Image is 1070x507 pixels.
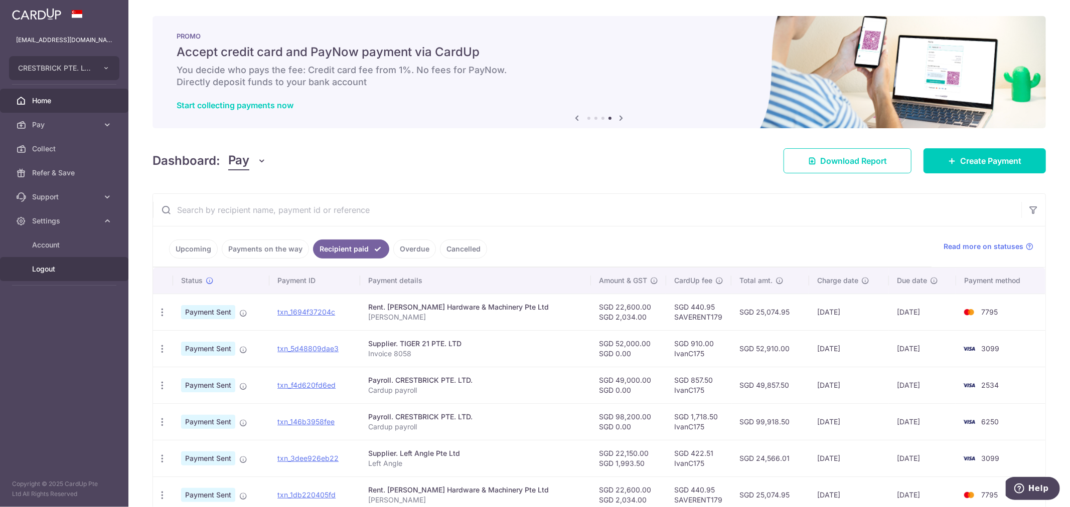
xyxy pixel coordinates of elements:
[181,378,235,392] span: Payment Sent
[889,330,956,367] td: [DATE]
[981,381,999,389] span: 2534
[591,330,666,367] td: SGD 52,000.00 SGD 0.00
[32,96,98,106] span: Home
[181,488,235,502] span: Payment Sent
[981,454,999,462] span: 3099
[368,385,583,395] p: Cardup payroll
[277,308,335,316] a: txn_1694f37204c
[368,485,583,495] div: Rent. [PERSON_NAME] Hardware & Machinery Pte Ltd
[959,306,979,318] img: Bank Card
[368,448,583,458] div: Supplier. Left Angle Pte Ltd
[809,367,889,403] td: [DATE]
[809,403,889,440] td: [DATE]
[599,276,647,286] span: Amount & GST
[177,100,293,110] a: Start collecting payments now
[181,415,235,429] span: Payment Sent
[981,344,999,353] span: 3099
[177,44,1022,60] h5: Accept credit card and PayNow payment via CardUp
[368,312,583,322] p: [PERSON_NAME]
[277,454,339,462] a: txn_3dee926eb22
[152,16,1046,128] img: paynow Banner
[960,155,1021,167] span: Create Payment
[591,440,666,476] td: SGD 22,150.00 SGD 1,993.50
[368,302,583,312] div: Rent. [PERSON_NAME] Hardware & Machinery Pte Ltd
[181,451,235,465] span: Payment Sent
[959,489,979,501] img: Bank Card
[153,194,1021,226] input: Search by recipient name, payment id or reference
[269,268,360,294] th: Payment ID
[731,403,809,440] td: SGD 99,918.50
[959,343,979,355] img: Bank Card
[12,8,61,20] img: CardUp
[817,276,858,286] span: Charge date
[1006,477,1060,502] iframe: Opens a widget where you can find more information
[277,417,335,426] a: txn_146b3958fee
[181,276,203,286] span: Status
[956,268,1045,294] th: Payment method
[32,240,98,250] span: Account
[277,490,336,499] a: txn_1db220405fd
[897,276,927,286] span: Due date
[981,417,999,426] span: 6250
[360,268,591,294] th: Payment details
[368,375,583,385] div: Payroll. CRESTBRICK PTE. LTD.
[18,63,92,73] span: CRESTBRICK PTE. LTD.
[731,440,809,476] td: SGD 24,566.01
[32,192,98,202] span: Support
[440,239,487,259] a: Cancelled
[809,440,889,476] td: [DATE]
[228,151,267,170] button: Pay
[666,403,731,440] td: SGD 1,718.50 IvanC175
[368,339,583,349] div: Supplier. TIGER 21 PTE. LTD
[9,56,119,80] button: CRESTBRICK PTE. LTD.
[277,381,336,389] a: txn_f4d620fd6ed
[181,342,235,356] span: Payment Sent
[666,294,731,330] td: SGD 440.95 SAVERENT179
[959,452,979,464] img: Bank Card
[368,495,583,505] p: [PERSON_NAME]
[981,308,998,316] span: 7795
[393,239,436,259] a: Overdue
[277,344,339,353] a: txn_5d48809dae3
[368,458,583,468] p: Left Angle
[959,416,979,428] img: Bank Card
[16,35,112,45] p: [EMAIL_ADDRESS][DOMAIN_NAME]
[32,216,98,226] span: Settings
[944,241,1033,251] a: Read more on statuses
[222,239,309,259] a: Payments on the way
[944,241,1023,251] span: Read more on statuses
[368,349,583,359] p: Invoice 8058
[591,294,666,330] td: SGD 22,600.00 SGD 2,034.00
[177,32,1022,40] p: PROMO
[809,294,889,330] td: [DATE]
[313,239,389,259] a: Recipient paid
[177,64,1022,88] h6: You decide who pays the fee: Credit card fee from 1%. No fees for PayNow. Directly deposit funds ...
[739,276,773,286] span: Total amt.
[731,330,809,367] td: SGD 52,910.00
[981,490,998,499] span: 7795
[889,403,956,440] td: [DATE]
[731,367,809,403] td: SGD 49,857.50
[32,168,98,178] span: Refer & Save
[32,144,98,154] span: Collect
[959,379,979,391] img: Bank Card
[666,440,731,476] td: SGD 422.51 IvanC175
[666,330,731,367] td: SGD 910.00 IvanC175
[674,276,712,286] span: CardUp fee
[591,367,666,403] td: SGD 49,000.00 SGD 0.00
[368,422,583,432] p: Cardup payroll
[152,152,220,170] h4: Dashboard:
[368,412,583,422] div: Payroll. CRESTBRICK PTE. LTD.
[32,264,98,274] span: Logout
[924,148,1046,173] a: Create Payment
[181,305,235,319] span: Payment Sent
[228,151,249,170] span: Pay
[889,440,956,476] td: [DATE]
[820,155,887,167] span: Download Report
[169,239,218,259] a: Upcoming
[809,330,889,367] td: [DATE]
[784,148,911,173] a: Download Report
[666,367,731,403] td: SGD 857.50 IvanC175
[889,294,956,330] td: [DATE]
